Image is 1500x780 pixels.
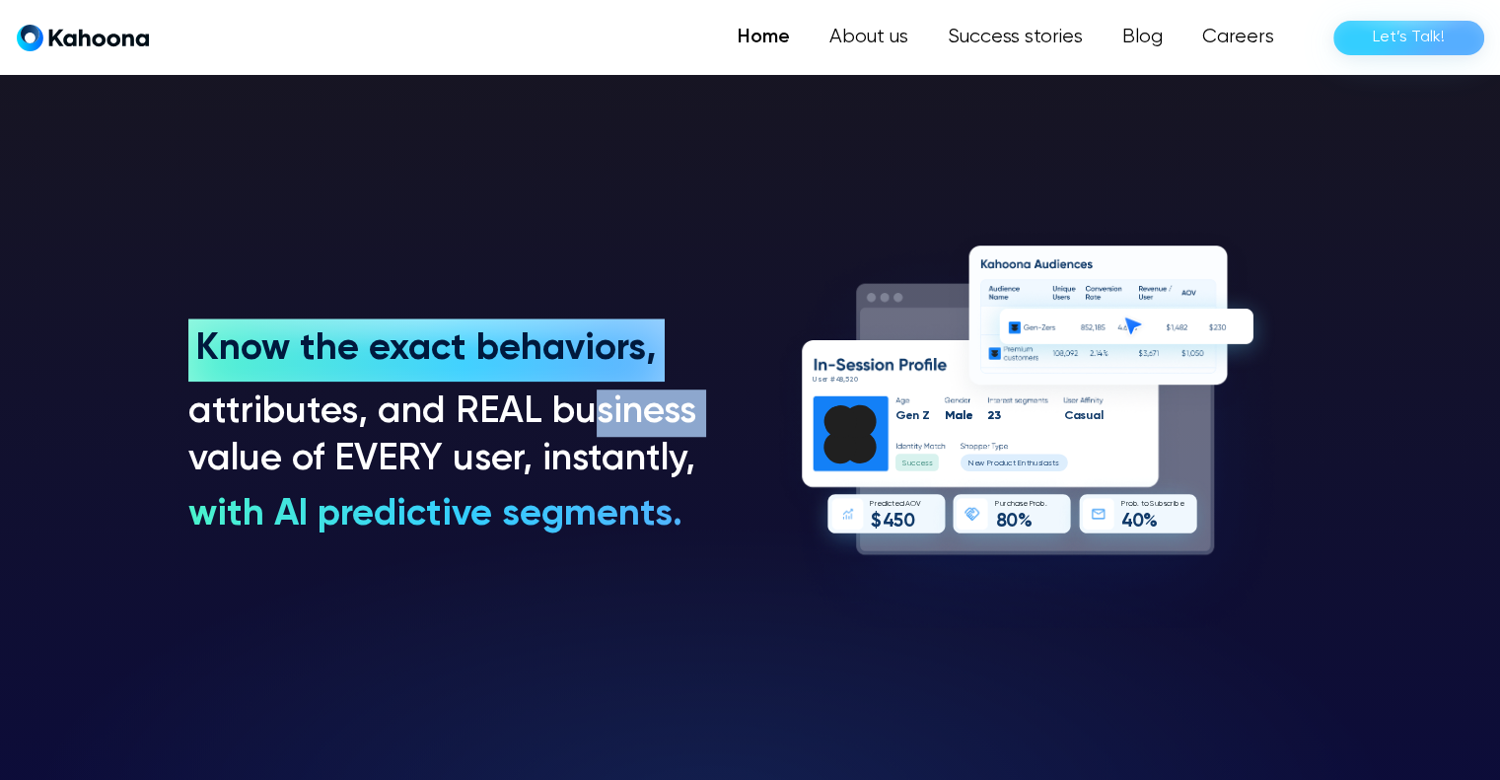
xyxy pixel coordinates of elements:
g: Prob. to Subscribe [1120,500,1183,508]
text: t [892,500,894,508]
a: Blog [1103,18,1182,57]
text: 0 [1132,512,1144,531]
text: u [1085,409,1092,422]
text: N [968,460,973,467]
text: c [915,460,920,467]
text: 0 [853,376,857,384]
text: 0 [1006,512,1018,531]
text: P [995,500,999,508]
g: 80 [995,512,1018,531]
g: 40 [1121,512,1144,531]
text: P [870,500,874,508]
text: i [886,500,888,508]
a: Success stories [928,18,1103,57]
text: d [998,460,1003,467]
text: P [1120,500,1124,508]
text: # [829,376,834,384]
text: s [1048,460,1052,467]
text: o [993,460,998,467]
text: o [1127,500,1132,508]
text: 2 [849,376,853,384]
text: i [1041,460,1043,467]
text: a [1042,460,1047,467]
text: 2 [987,409,994,422]
text: E [1017,460,1021,467]
g: Gen Z [894,409,929,422]
text: b [1158,500,1162,508]
text: e [973,460,979,467]
text: 0 [902,512,914,531]
text: e [1179,500,1184,508]
text: e [904,409,912,422]
text: e [821,376,826,384]
text: . [1137,500,1139,508]
text: Z [922,409,930,422]
text: b [1175,500,1179,508]
text: d [898,500,903,508]
text: e [964,409,972,422]
text: 5 [845,376,850,384]
text: e [1023,500,1028,508]
text: e [894,500,899,508]
text: i [1173,500,1175,508]
text: n [1022,460,1026,467]
text: h [1010,500,1014,508]
text: s [1019,500,1023,508]
text: r [874,500,876,508]
g: User #48,520 [813,376,857,384]
a: Let’s Talk! [1333,21,1484,55]
text: s [924,460,928,467]
text: w [978,460,984,467]
text: G [894,409,905,422]
text: t [1012,460,1015,467]
g: Success [901,460,932,467]
text: A [905,500,910,508]
text: a [1093,409,1101,422]
div: Let’s Talk! [1373,22,1445,53]
text: M [945,409,955,422]
text: a [1072,409,1080,422]
text: % [1143,512,1158,531]
text: a [955,409,963,422]
text: % [1017,512,1032,531]
text: d [881,500,886,508]
text: P [986,460,990,467]
text: o [1036,500,1040,508]
text: . [1044,500,1046,508]
text: r [1125,500,1127,508]
text: 4 [882,512,893,531]
text: 5 [893,512,902,531]
text: l [1100,409,1103,422]
text: u [999,500,1003,508]
a: About us [810,18,928,57]
text: c [888,500,892,508]
text: $ [870,511,881,531]
g: New Product Enthusiasts [968,460,1059,467]
text: s [1037,460,1041,467]
text: s [1054,460,1058,467]
text: s [1163,500,1167,508]
text: h [1029,460,1033,467]
text: t [1026,460,1029,467]
h3: attributes, and REAL business value of EVERY user, instantly, [188,390,707,484]
text: P [1029,500,1033,508]
text: , [843,376,845,384]
g: 23 [987,409,1001,422]
text: u [1154,500,1158,508]
text: O [910,500,916,508]
text: 8 [995,512,1006,531]
text: 4 [834,376,840,384]
text: l [962,409,964,422]
text: e [877,500,882,508]
text: t [1051,460,1054,467]
h3: with AI predictive segments. [188,492,682,539]
text: c [911,460,916,467]
text: c [1006,500,1010,508]
text: a [1014,500,1019,508]
text: V [916,500,921,508]
text: u [1003,460,1007,467]
text: r [825,376,828,384]
text: b [1132,500,1136,508]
